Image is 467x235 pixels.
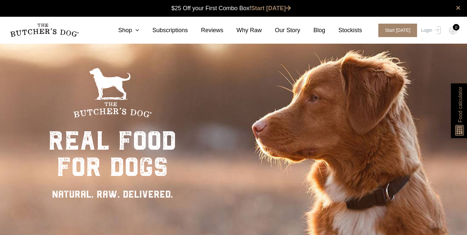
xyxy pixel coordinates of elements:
[300,26,325,35] a: Blog
[188,26,223,35] a: Reviews
[48,128,176,180] div: real food for dogs
[105,26,139,35] a: Shop
[325,26,362,35] a: Stockists
[456,4,460,12] a: close
[378,24,417,37] span: Start [DATE]
[419,24,441,37] a: Login
[262,26,300,35] a: Our Story
[449,26,457,35] img: TBD_Cart-Empty.png
[372,24,419,37] a: Start [DATE]
[223,26,262,35] a: Why Raw
[251,5,291,11] a: Start [DATE]
[456,87,464,122] span: Food calculator
[453,24,459,31] div: 0
[139,26,188,35] a: Subscriptions
[48,187,176,202] div: NATURAL. RAW. DELIVERED.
